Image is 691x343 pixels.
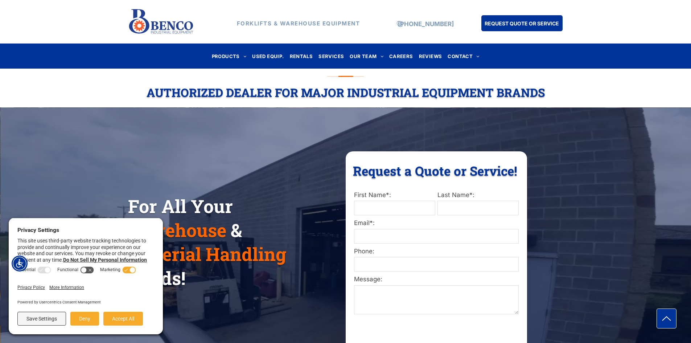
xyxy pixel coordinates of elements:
a: USED EQUIP. [249,51,287,61]
label: Last Name*: [437,191,519,200]
a: REQUEST QUOTE OR SERVICE [481,15,563,31]
a: CAREERS [386,51,416,61]
a: REVIEWS [416,51,445,61]
span: Authorized Dealer For Major Industrial Equipment Brands [147,85,545,100]
a: RENTALS [287,51,316,61]
label: Message: [354,275,519,284]
a: CONTACT [445,51,482,61]
span: For All Your [128,194,233,218]
span: & [231,218,242,242]
span: Request a Quote or Service! [353,162,517,179]
span: Warehouse [128,218,226,242]
span: Material Handling [128,242,286,266]
a: OUR TEAM [347,51,386,61]
label: First Name*: [354,191,435,200]
a: [PHONE_NUMBER] [398,20,454,28]
span: Needs! [128,266,185,290]
a: PRODUCTS [209,51,250,61]
label: Phone: [354,247,519,256]
strong: FORKLIFTS & WAREHOUSE EQUIPMENT [237,20,360,27]
div: Accessibility Menu [12,256,28,271]
span: REQUEST QUOTE OR SERVICE [485,17,559,30]
label: Email*: [354,219,519,228]
a: SERVICES [316,51,347,61]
